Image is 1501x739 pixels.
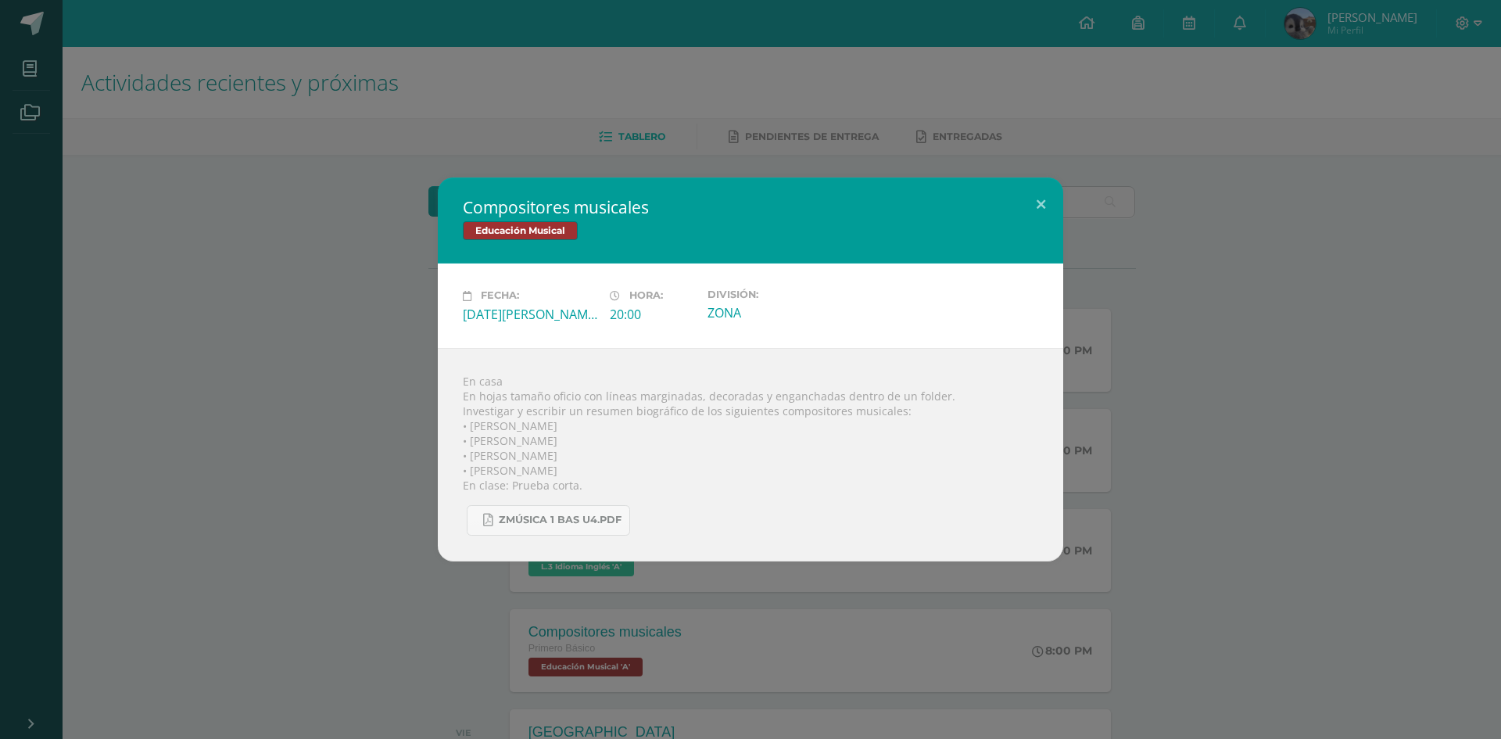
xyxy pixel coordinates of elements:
div: 20:00 [610,306,695,323]
label: División: [708,289,842,300]
span: Zmúsica 1 Bas U4.pdf [499,514,622,526]
span: Educación Musical [463,221,578,240]
div: En casa En hojas tamaño oficio con líneas marginadas, decoradas y enganchadas dentro de un folder... [438,348,1063,561]
div: [DATE][PERSON_NAME] [463,306,597,323]
h2: Compositores musicales [463,196,1038,218]
a: Zmúsica 1 Bas U4.pdf [467,505,630,536]
button: Close (Esc) [1019,178,1063,231]
span: Hora: [629,290,663,302]
span: Fecha: [481,290,519,302]
div: ZONA [708,304,842,321]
